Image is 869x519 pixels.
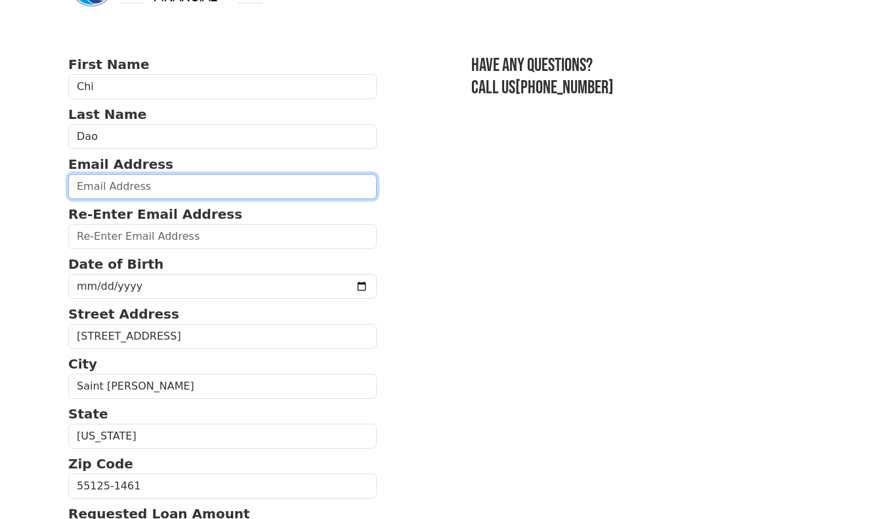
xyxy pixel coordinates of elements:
[515,77,614,99] a: [PHONE_NUMBER]
[68,74,377,99] input: First Name
[68,174,377,199] input: Email Address
[68,56,149,72] strong: First Name
[68,224,377,249] input: Re-Enter Email Address
[68,306,179,322] strong: Street Address
[68,206,242,222] strong: Re-Enter Email Address
[68,106,146,122] strong: Last Name
[68,256,163,272] strong: Date of Birth
[68,374,377,399] input: City
[471,77,801,99] h3: Call us
[68,356,97,372] strong: City
[68,156,173,172] strong: Email Address
[68,456,133,472] strong: Zip Code
[68,474,377,499] input: Zip Code
[471,55,801,77] h3: Have any questions?
[68,324,377,349] input: Street Address
[68,406,108,422] strong: State
[68,124,377,149] input: Last Name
